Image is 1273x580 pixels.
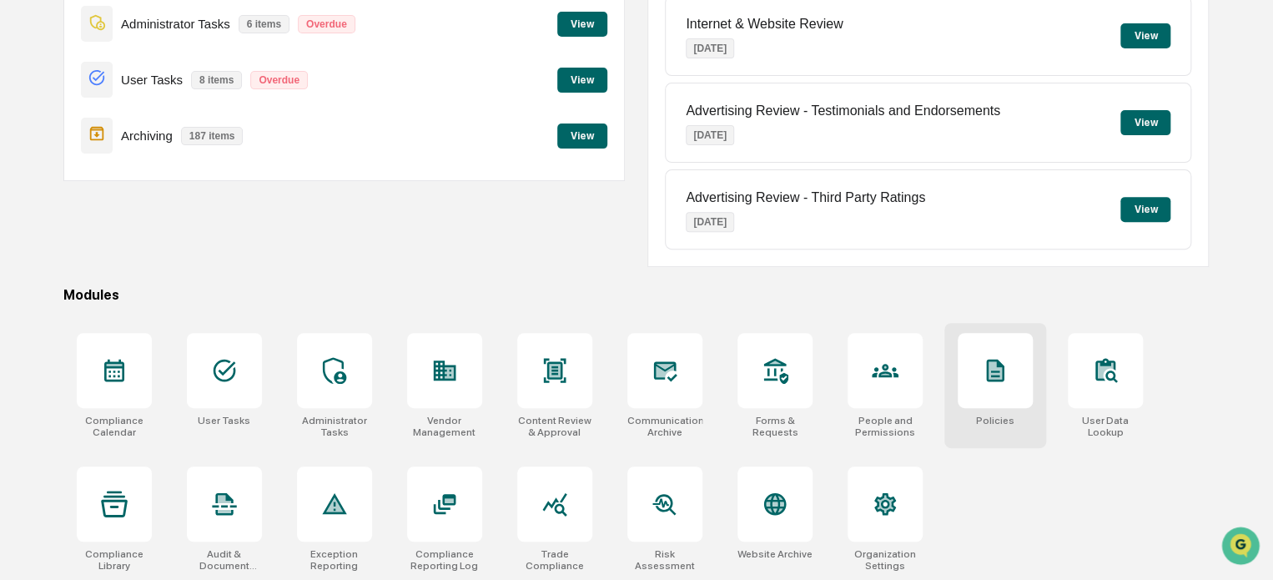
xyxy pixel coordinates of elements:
a: View [557,71,607,87]
a: View [557,127,607,143]
div: Administrator Tasks [297,415,372,438]
p: Advertising Review - Testimonials and Endorsements [686,103,1000,119]
div: Start new chat [57,128,274,144]
div: Policies [976,415,1014,426]
div: Risk Assessment [627,548,702,572]
p: Overdue [298,15,355,33]
button: View [557,68,607,93]
p: Overdue [250,71,308,89]
div: Vendor Management [407,415,482,438]
div: Communications Archive [627,415,702,438]
button: View [557,12,607,37]
p: User Tasks [121,73,183,87]
a: Powered byPylon [118,282,202,295]
div: User Tasks [198,415,250,426]
div: People and Permissions [848,415,923,438]
p: [DATE] [686,38,734,58]
p: 8 items [191,71,242,89]
div: 🖐️ [17,212,30,225]
p: [DATE] [686,125,734,145]
p: Advertising Review - Third Party Ratings [686,190,925,205]
a: 🔎Data Lookup [10,235,112,265]
div: Trade Compliance [517,548,592,572]
div: Modules [63,287,1209,303]
div: Compliance Reporting Log [407,548,482,572]
iframe: Open customer support [1220,525,1265,570]
div: User Data Lookup [1068,415,1143,438]
button: View [557,124,607,149]
button: View [1120,23,1170,48]
span: Attestations [138,210,207,227]
a: 🖐️Preclearance [10,204,114,234]
div: Content Review & Approval [517,415,592,438]
div: Compliance Library [77,548,152,572]
div: Website Archive [737,548,813,560]
p: 6 items [239,15,289,33]
p: How can we help? [17,35,304,62]
div: Organization Settings [848,548,923,572]
span: Data Lookup [33,242,105,259]
div: Audit & Document Logs [187,548,262,572]
img: 1746055101610-c473b297-6a78-478c-a979-82029cc54cd1 [17,128,47,158]
button: View [1120,197,1170,222]
input: Clear [43,76,275,93]
p: Internet & Website Review [686,17,843,32]
div: We're available if you need us! [57,144,211,158]
p: 187 items [181,127,244,145]
span: Preclearance [33,210,108,227]
div: 🗄️ [121,212,134,225]
span: Pylon [166,283,202,295]
div: 🔎 [17,244,30,257]
a: View [557,15,607,31]
div: Exception Reporting [297,548,372,572]
p: Archiving [121,129,173,143]
a: 🗄️Attestations [114,204,214,234]
p: Administrator Tasks [121,17,230,31]
button: Start new chat [284,133,304,153]
button: View [1120,110,1170,135]
div: Compliance Calendar [77,415,152,438]
p: [DATE] [686,212,734,232]
div: Forms & Requests [737,415,813,438]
